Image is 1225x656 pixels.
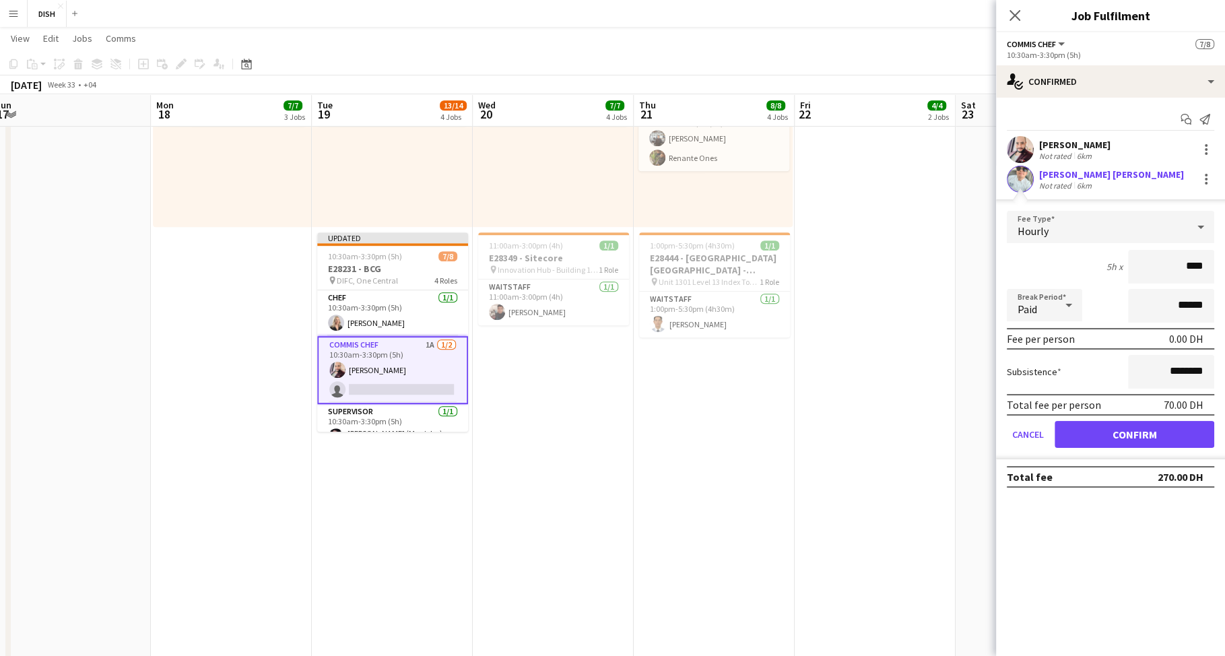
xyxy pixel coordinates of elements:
[638,106,789,171] app-card-role: Waitstaff2/211:00am-3:00pm (4h)[PERSON_NAME]Renante Ones
[28,1,67,27] button: DISH
[337,275,398,286] span: DIFC, One Central
[328,251,402,261] span: 10:30am-3:30pm (5h)
[928,112,949,122] div: 2 Jobs
[996,65,1225,98] div: Confirmed
[317,336,468,404] app-card-role: Commis Chef1A1/210:30am-3:30pm (5h)[PERSON_NAME]
[1055,421,1214,448] button: Confirm
[766,100,785,110] span: 8/8
[317,99,333,111] span: Tue
[760,277,779,287] span: 1 Role
[927,100,946,110] span: 4/4
[440,112,466,122] div: 4 Jobs
[1106,261,1123,273] div: 5h x
[11,32,30,44] span: View
[284,100,302,110] span: 7/7
[1007,39,1067,49] button: Commis Chef
[1007,366,1061,378] label: Subsistence
[639,252,790,276] h3: E28444 - [GEOGRAPHIC_DATA] [GEOGRAPHIC_DATA] - [GEOGRAPHIC_DATA] [GEOGRAPHIC_DATA] [GEOGRAPHIC_DA...
[760,240,779,251] span: 1/1
[1007,421,1049,448] button: Cancel
[1007,50,1214,60] div: 10:30am-3:30pm (5h)
[1007,332,1075,346] div: Fee per person
[639,292,790,337] app-card-role: Waitstaff1/11:00pm-5:30pm (4h30m)[PERSON_NAME]
[1039,139,1111,151] div: [PERSON_NAME]
[1039,168,1184,181] div: [PERSON_NAME] [PERSON_NAME]
[317,404,468,454] app-card-role: Supervisor1/110:30am-3:30pm (5h)[PERSON_NAME] (Manizha) [PERSON_NAME]
[478,232,629,325] app-job-card: 11:00am-3:00pm (4h)1/1E28349 - Sitecore Innovation Hub - Building 1, 35X7+R7V - Al Falak [GEOGRAP...
[5,30,35,47] a: View
[438,251,457,261] span: 7/8
[317,232,468,243] div: Updated
[478,99,496,111] span: Wed
[434,275,457,286] span: 4 Roles
[106,32,136,44] span: Comms
[1169,332,1203,346] div: 0.00 DH
[605,100,624,110] span: 7/7
[1158,470,1203,484] div: 270.00 DH
[38,30,64,47] a: Edit
[72,32,92,44] span: Jobs
[317,232,468,432] app-job-card: Updated10:30am-3:30pm (5h)7/8E28231 - BCG DIFC, One Central4 RolesChef1/110:30am-3:30pm (5h)[PERS...
[476,106,496,122] span: 20
[599,265,618,275] span: 1 Role
[154,106,174,122] span: 18
[1039,181,1074,191] div: Not rated
[1074,151,1094,161] div: 6km
[606,112,627,122] div: 4 Jobs
[1195,39,1214,49] span: 7/8
[1007,398,1101,412] div: Total fee per person
[156,99,174,111] span: Mon
[44,79,78,90] span: Week 33
[961,99,976,111] span: Sat
[996,7,1225,24] h3: Job Fulfilment
[43,32,59,44] span: Edit
[1007,39,1056,49] span: Commis Chef
[478,280,629,325] app-card-role: Waitstaff1/111:00am-3:00pm (4h)[PERSON_NAME]
[1007,470,1053,484] div: Total fee
[650,240,735,251] span: 1:00pm-5:30pm (4h30m)
[317,263,468,275] h3: E28231 - BCG
[478,252,629,264] h3: E28349 - Sitecore
[959,106,976,122] span: 23
[800,99,811,111] span: Fri
[100,30,141,47] a: Comms
[798,106,811,122] span: 22
[315,106,333,122] span: 19
[639,232,790,337] app-job-card: 1:00pm-5:30pm (4h30m)1/1E28444 - [GEOGRAPHIC_DATA] [GEOGRAPHIC_DATA] - [GEOGRAPHIC_DATA] [GEOGRAP...
[1164,398,1203,412] div: 70.00 DH
[599,240,618,251] span: 1/1
[1074,181,1094,191] div: 6km
[498,265,599,275] span: Innovation Hub - Building 1, 35X7+R7V - Al Falak [GEOGRAPHIC_DATA] - [GEOGRAPHIC_DATA] Internet C...
[659,277,760,287] span: Unit 1301 Level 13 Index Tower
[489,240,563,251] span: 11:00am-3:00pm (4h)
[11,78,42,92] div: [DATE]
[284,112,305,122] div: 3 Jobs
[767,112,788,122] div: 4 Jobs
[1018,302,1037,316] span: Paid
[1018,224,1049,238] span: Hourly
[1039,151,1074,161] div: Not rated
[639,99,656,111] span: Thu
[440,100,467,110] span: 13/14
[84,79,96,90] div: +04
[317,290,468,336] app-card-role: Chef1/110:30am-3:30pm (5h)[PERSON_NAME]
[637,106,656,122] span: 21
[67,30,98,47] a: Jobs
